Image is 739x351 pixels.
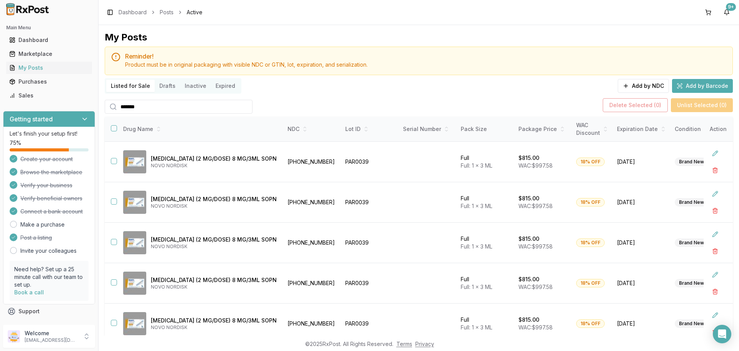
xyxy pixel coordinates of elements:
[151,203,277,209] p: NOVO NORDISK
[518,162,553,169] span: WAC: $997.58
[9,50,89,58] div: Marketplace
[617,239,665,247] span: [DATE]
[6,61,92,75] a: My Posts
[180,80,211,92] button: Inactive
[576,238,605,247] div: 18% OFF
[345,125,394,133] div: Lot ID
[518,154,539,162] p: $815.00
[415,341,434,347] a: Privacy
[20,195,82,202] span: Verify beneficial owners
[672,79,733,93] button: Add by Barcode
[456,117,514,142] th: Pack Size
[151,276,277,284] p: [MEDICAL_DATA] (2 MG/DOSE) 8 MG/3ML SOPN
[456,182,514,223] td: Full
[518,324,553,331] span: WAC: $997.58
[576,158,605,166] div: 18% OFF
[3,48,95,60] button: Marketplace
[708,163,722,177] button: Delete
[9,36,89,44] div: Dashboard
[675,279,708,287] div: Brand New
[675,319,708,328] div: Brand New
[708,308,722,322] button: Edit
[14,289,44,296] a: Book a call
[456,223,514,263] td: Full
[123,191,146,214] img: Ozempic (2 MG/DOSE) 8 MG/3ML SOPN
[123,125,277,133] div: Drug Name
[6,25,92,31] h2: Main Menu
[6,89,92,102] a: Sales
[576,319,605,328] div: 18% OFF
[283,263,341,304] td: [PHONE_NUMBER]
[3,318,95,332] button: Feedback
[518,275,539,283] p: $815.00
[151,155,277,163] p: [MEDICAL_DATA] (2 MG/DOSE) 8 MG/3ML SOPN
[123,272,146,295] img: Ozempic (2 MG/DOSE) 8 MG/3ML SOPN
[721,6,733,18] button: 9+
[125,53,726,59] h5: Reminder!
[708,325,722,339] button: Delete
[675,198,708,207] div: Brand New
[396,341,412,347] a: Terms
[106,80,155,92] button: Listed for Sale
[6,47,92,61] a: Marketplace
[576,198,605,207] div: 18% OFF
[461,203,492,209] span: Full: 1 x 3 ML
[155,80,180,92] button: Drafts
[456,304,514,344] td: Full
[8,330,20,343] img: User avatar
[461,284,492,290] span: Full: 1 x 3 ML
[20,208,83,215] span: Connect a bank account
[3,34,95,46] button: Dashboard
[119,8,202,16] nav: breadcrumb
[670,117,728,142] th: Condition
[123,150,146,173] img: Ozempic (2 MG/DOSE) 8 MG/3ML SOPN
[708,244,722,258] button: Delete
[708,268,722,282] button: Edit
[3,304,95,318] button: Support
[151,236,277,244] p: [MEDICAL_DATA] (2 MG/DOSE) 8 MG/3ML SOPN
[25,329,78,337] p: Welcome
[708,187,722,201] button: Edit
[341,263,398,304] td: PAR0039
[125,61,726,69] div: Product must be in original packaging with visible NDC or GTIN, lot, expiration, and serialization.
[341,142,398,182] td: PAR0039
[10,130,89,138] p: Let's finish your setup first!
[518,235,539,243] p: $815.00
[283,182,341,223] td: [PHONE_NUMBER]
[461,324,492,331] span: Full: 1 x 3 ML
[151,195,277,203] p: [MEDICAL_DATA] (2 MG/DOSE) 8 MG/3ML SOPN
[726,3,736,11] div: 9+
[675,158,708,166] div: Brand New
[518,203,553,209] span: WAC: $997.58
[9,64,89,72] div: My Posts
[456,142,514,182] td: Full
[576,121,608,137] div: WAC Discount
[675,238,708,247] div: Brand New
[708,285,722,299] button: Delete
[617,198,665,206] span: [DATE]
[9,78,89,86] div: Purchases
[456,263,514,304] td: Full
[20,181,72,189] span: Verify your business
[617,125,665,133] div: Expiration Date
[617,279,665,287] span: [DATE]
[341,223,398,263] td: PAR0039
[3,3,52,15] img: RxPost Logo
[341,304,398,344] td: PAR0039
[187,8,202,16] span: Active
[708,146,722,160] button: Edit
[708,227,722,241] button: Edit
[20,234,52,242] span: Post a listing
[119,8,147,16] a: Dashboard
[151,317,277,324] p: [MEDICAL_DATA] (2 MG/DOSE) 8 MG/3ML SOPN
[10,139,21,147] span: 75 %
[3,62,95,74] button: My Posts
[9,92,89,99] div: Sales
[518,284,553,290] span: WAC: $997.58
[211,80,240,92] button: Expired
[403,125,451,133] div: Serial Number
[6,75,92,89] a: Purchases
[518,243,553,250] span: WAC: $997.58
[288,125,336,133] div: NDC
[151,163,277,169] p: NOVO NORDISK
